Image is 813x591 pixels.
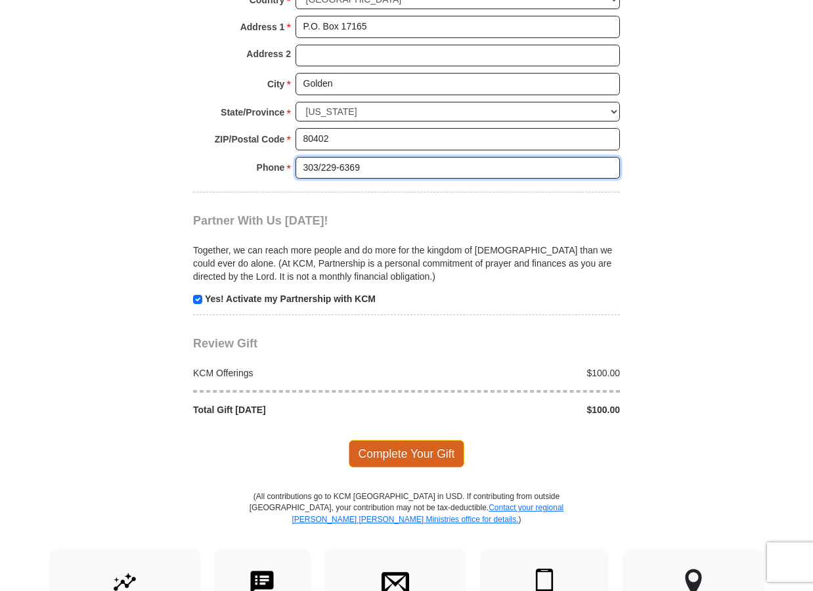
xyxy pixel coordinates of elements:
p: Together, we can reach more people and do more for the kingdom of [DEMOGRAPHIC_DATA] than we coul... [193,244,620,283]
a: Contact your regional [PERSON_NAME] [PERSON_NAME] Ministries office for details. [292,503,563,523]
span: Complete Your Gift [349,440,465,468]
strong: State/Province [221,103,284,121]
div: $100.00 [406,403,627,416]
p: (All contributions go to KCM [GEOGRAPHIC_DATA] in USD. If contributing from outside [GEOGRAPHIC_D... [249,491,564,548]
strong: Address 2 [246,45,291,63]
div: $100.00 [406,366,627,380]
div: Total Gift [DATE] [187,403,407,416]
strong: City [267,75,284,93]
strong: Address 1 [240,18,285,36]
span: Partner With Us [DATE]! [193,214,328,227]
strong: Phone [257,158,285,177]
div: KCM Offerings [187,366,407,380]
strong: Yes! Activate my Partnership with KCM [205,294,376,304]
span: Review Gift [193,337,257,350]
strong: ZIP/Postal Code [215,130,285,148]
